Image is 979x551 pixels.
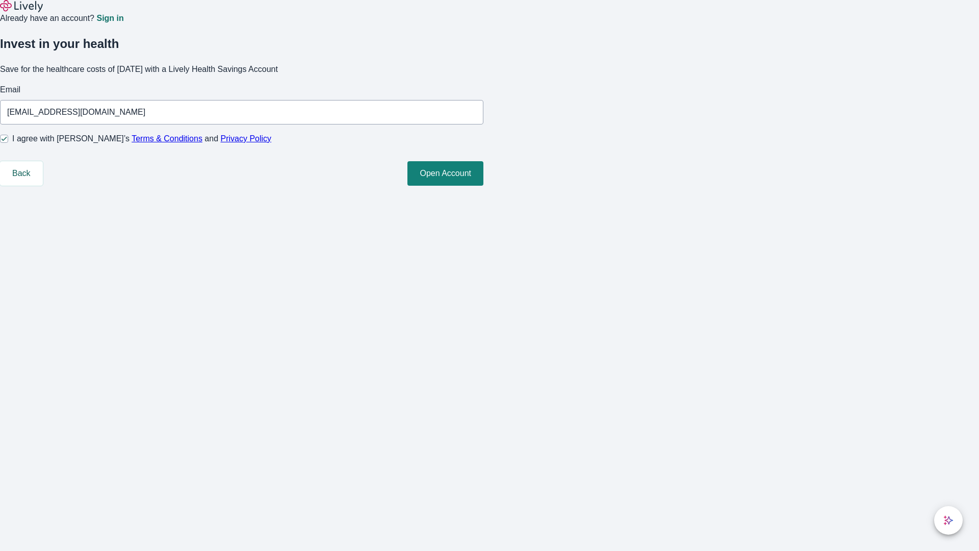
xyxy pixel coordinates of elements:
a: Terms & Conditions [132,134,202,143]
button: Open Account [407,161,483,186]
a: Sign in [96,14,123,22]
svg: Lively AI Assistant [943,515,954,525]
a: Privacy Policy [221,134,272,143]
span: I agree with [PERSON_NAME]’s and [12,133,271,145]
button: chat [934,506,963,535]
